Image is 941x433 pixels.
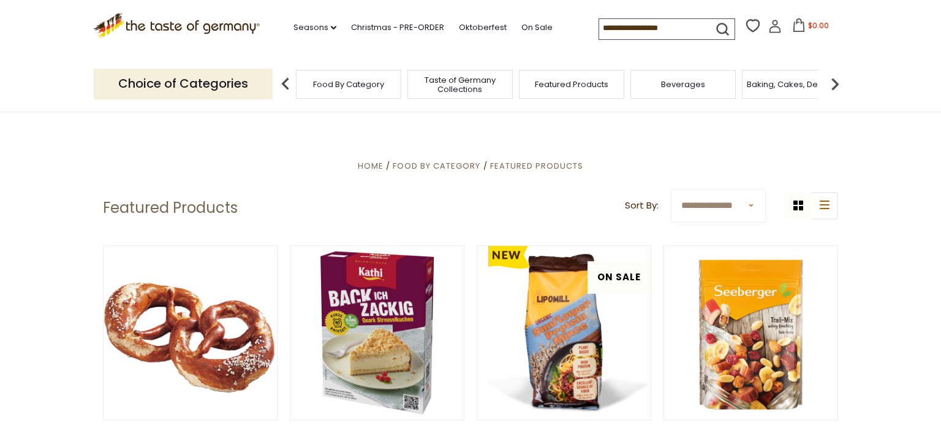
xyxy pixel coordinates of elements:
[664,246,837,420] img: Seeberger Gourmet "Trail Mix" (Peanuts, Bananas, Rhubarb, Almonds), 150g (5.3oz)
[273,72,298,96] img: previous arrow
[784,18,836,37] button: $0.00
[661,80,705,89] a: Beverages
[521,21,553,34] a: On Sale
[293,21,336,34] a: Seasons
[94,69,273,99] p: Choice of Categories
[808,20,829,31] span: $0.00
[313,80,384,89] a: Food By Category
[625,198,659,213] label: Sort By:
[393,160,480,172] a: Food By Category
[823,72,847,96] img: next arrow
[535,80,608,89] a: Featured Products
[477,246,651,420] img: Lamotte Organic Meatless "Bolognese" Mix, high Protein, 75g
[411,75,509,94] a: Taste of Germany Collections
[459,21,507,34] a: Oktoberfest
[490,160,583,172] a: Featured Products
[290,246,464,420] img: Kathi German Quark Cheese Crumble Cake Mix, 545g
[103,199,238,217] h1: Featured Products
[104,246,277,420] img: The Taste of Germany Bavarian Soft Pretzels, 4oz., 10 pc., handmade and frozen
[358,160,384,172] a: Home
[351,21,444,34] a: Christmas - PRE-ORDER
[747,80,842,89] a: Baking, Cakes, Desserts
